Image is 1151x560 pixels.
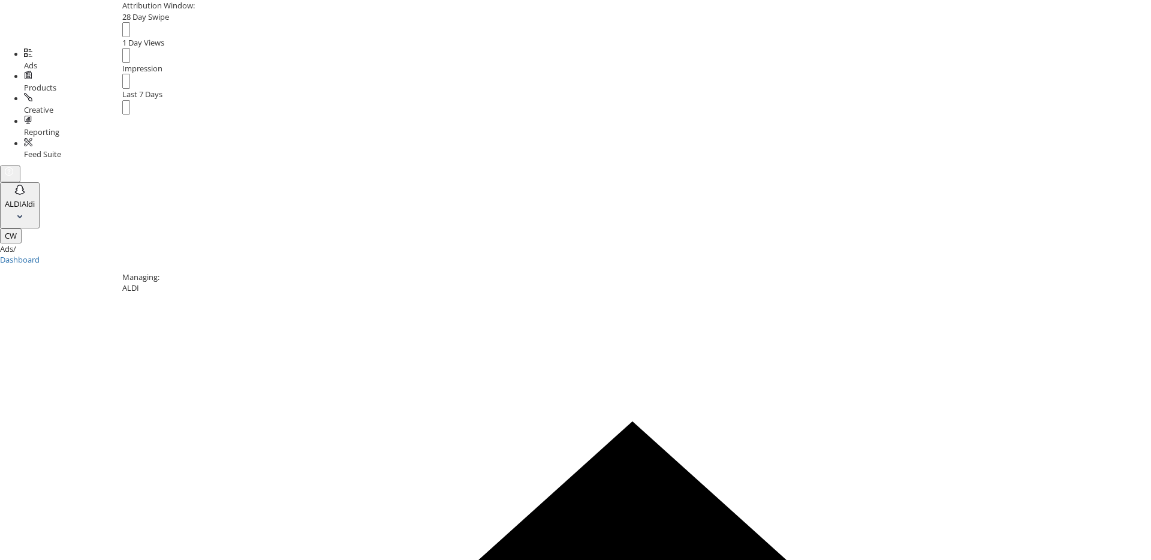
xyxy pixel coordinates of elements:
[122,89,162,100] span: Last 7 Days
[24,82,56,93] span: Products
[24,60,37,71] span: Ads
[122,272,1143,283] div: Managing:
[122,37,164,48] span: 1 Day Views
[24,104,53,115] span: Creative
[122,63,162,74] span: Impression
[122,282,1143,294] div: ALDI
[5,230,17,241] span: CW
[5,198,22,209] span: ALDI
[24,127,59,137] span: Reporting
[24,149,61,159] span: Feed Suite
[22,198,35,209] span: Aldi
[122,11,169,22] span: 28 Day Swipe
[13,243,16,254] span: /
